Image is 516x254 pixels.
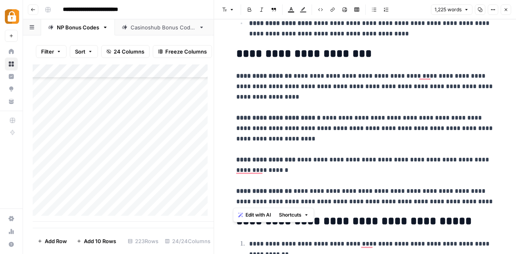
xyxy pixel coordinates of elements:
a: Opportunities [5,83,18,95]
span: Freeze Columns [165,47,207,56]
button: Edit with AI [235,210,274,220]
span: Edit with AI [246,211,271,219]
a: NP Bonus Codes [41,19,115,35]
button: Help + Support [5,238,18,251]
img: Adzz Logo [5,9,19,24]
button: 24 Columns [101,45,150,58]
span: Sort [75,47,85,56]
div: Casinoshub Bonus Codes [131,23,196,31]
a: Usage [5,225,18,238]
span: Add 10 Rows [84,237,116,245]
button: Shortcuts [276,210,312,220]
button: 1,225 words [431,4,472,15]
button: Add Row [33,235,72,248]
button: Filter [36,45,67,58]
span: Add Row [45,237,67,245]
span: Filter [41,47,54,56]
a: Your Data [5,95,18,108]
span: Shortcuts [279,211,302,219]
span: 1,225 words [435,6,462,13]
button: Workspace: Adzz [5,6,18,27]
div: 24/24 Columns [162,235,214,248]
div: NP Bonus Codes [57,23,99,31]
button: Add 10 Rows [72,235,121,248]
a: Home [5,45,18,58]
div: 223 Rows [125,235,162,248]
a: Browse [5,58,18,70]
button: Sort [70,45,98,58]
a: Insights [5,70,18,83]
a: Casinoshub Bonus Codes [115,19,211,35]
button: Freeze Columns [153,45,212,58]
a: Settings [5,212,18,225]
span: 24 Columns [114,47,144,56]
